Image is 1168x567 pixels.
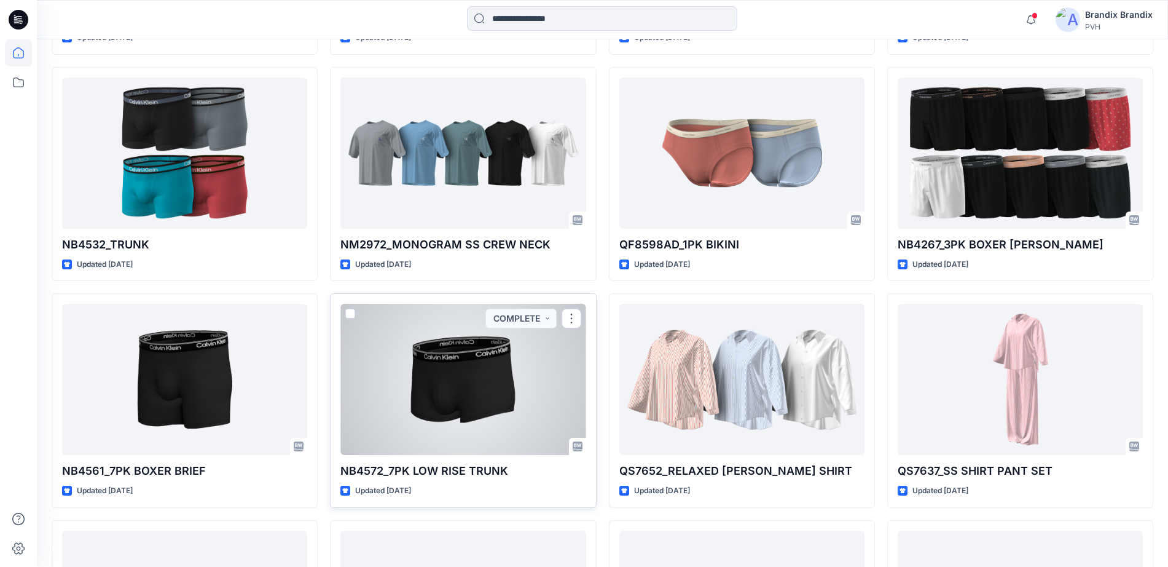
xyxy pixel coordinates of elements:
[619,236,864,253] p: QF8598AD_1PK BIKINI
[62,236,307,253] p: NB4532_TRUNK
[898,236,1143,253] p: NB4267_3PK BOXER [PERSON_NAME]
[340,77,586,229] a: NM2972_MONOGRAM SS CREW NECK
[898,77,1143,229] a: NB4267_3PK BOXER SLIM
[77,258,133,271] p: Updated [DATE]
[62,304,307,455] a: NB4561_7PK BOXER BRIEF
[898,304,1143,455] a: QS7637_SS SHIRT PANT SET
[355,485,411,498] p: Updated [DATE]
[634,485,690,498] p: Updated [DATE]
[62,462,307,480] p: NB4561_7PK BOXER BRIEF
[340,304,586,455] a: NB4572_7PK LOW RISE TRUNK
[1085,22,1153,31] div: PVH
[898,462,1143,480] p: QS7637_SS SHIRT PANT SET
[634,258,690,271] p: Updated [DATE]
[1085,7,1153,22] div: Brandix Brandix
[340,236,586,253] p: NM2972_MONOGRAM SS CREW NECK
[340,462,586,480] p: NB4572_7PK LOW RISE TRUNK
[619,462,864,480] p: QS7652_RELAXED [PERSON_NAME] SHIRT
[1056,7,1080,32] img: avatar
[355,258,411,271] p: Updated [DATE]
[77,485,133,498] p: Updated [DATE]
[912,485,968,498] p: Updated [DATE]
[912,258,968,271] p: Updated [DATE]
[619,77,864,229] a: QF8598AD_1PK BIKINI
[619,304,864,455] a: QS7652_RELAXED POPLIN SS SHIRT
[62,77,307,229] a: NB4532_TRUNK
